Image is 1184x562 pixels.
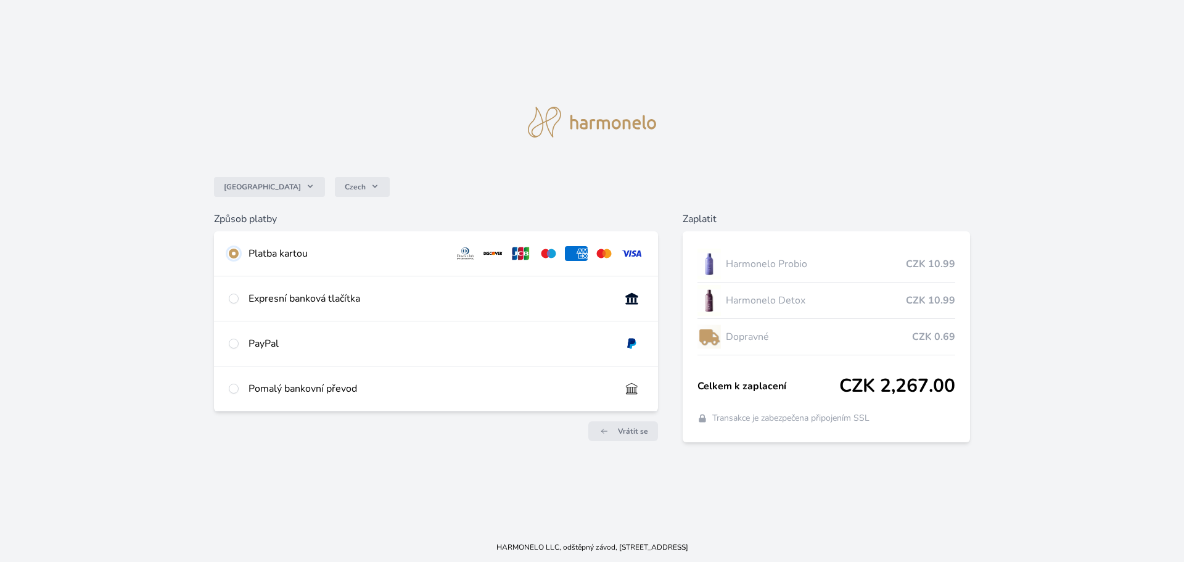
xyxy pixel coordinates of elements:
[620,381,643,396] img: bankTransfer_IBAN.svg
[214,177,325,197] button: [GEOGRAPHIC_DATA]
[565,246,588,261] img: amex.svg
[528,107,656,138] img: logo.svg
[249,381,610,396] div: Pomalý bankovní převod
[912,329,955,344] span: CZK 0.69
[697,321,721,352] img: delivery-lo.png
[697,379,840,394] span: Celkem k zaplacení
[588,421,658,441] a: Vrátit se
[683,212,971,226] h6: Zaplatit
[839,375,955,397] span: CZK 2,267.00
[537,246,560,261] img: maestro.svg
[249,291,610,306] div: Expresní banková tlačítka
[509,246,532,261] img: jcb.svg
[593,246,615,261] img: mc.svg
[726,293,906,308] span: Harmonelo Detox
[224,182,301,192] span: [GEOGRAPHIC_DATA]
[345,182,366,192] span: Czech
[697,285,721,316] img: DETOX_se_stinem_x-lo.jpg
[906,257,955,271] span: CZK 10.99
[712,412,869,424] span: Transakce je zabezpečena připojením SSL
[726,329,913,344] span: Dopravné
[620,291,643,306] img: onlineBanking_CZ.svg
[618,426,648,436] span: Vrátit se
[620,336,643,351] img: paypal.svg
[335,177,390,197] button: Czech
[726,257,906,271] span: Harmonelo Probio
[697,249,721,279] img: CLEAN_PROBIO_se_stinem_x-lo.jpg
[906,293,955,308] span: CZK 10.99
[620,246,643,261] img: visa.svg
[214,212,658,226] h6: Způsob platby
[482,246,504,261] img: discover.svg
[454,246,477,261] img: diners.svg
[249,336,610,351] div: PayPal
[249,246,445,261] div: Platba kartou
